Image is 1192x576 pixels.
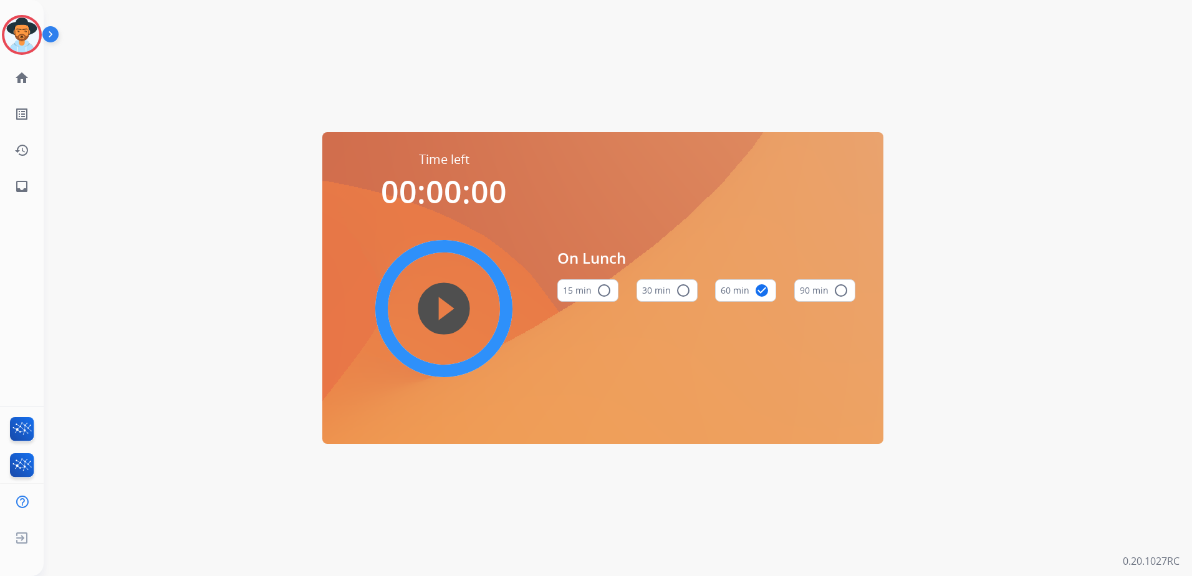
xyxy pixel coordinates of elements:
mat-icon: radio_button_unchecked [834,283,848,298]
mat-icon: radio_button_unchecked [676,283,691,298]
mat-icon: radio_button_unchecked [597,283,612,298]
button: 15 min [557,279,618,302]
mat-icon: history [14,143,29,158]
span: On Lunch [557,247,855,269]
span: 00:00:00 [381,170,507,213]
span: Time left [419,151,469,168]
mat-icon: list_alt [14,107,29,122]
button: 60 min [715,279,776,302]
mat-icon: inbox [14,179,29,194]
p: 0.20.1027RC [1123,554,1180,569]
img: avatar [4,17,39,52]
mat-icon: home [14,70,29,85]
mat-icon: check_circle [754,283,769,298]
mat-icon: play_circle_filled [436,301,451,316]
button: 30 min [637,279,698,302]
button: 90 min [794,279,855,302]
